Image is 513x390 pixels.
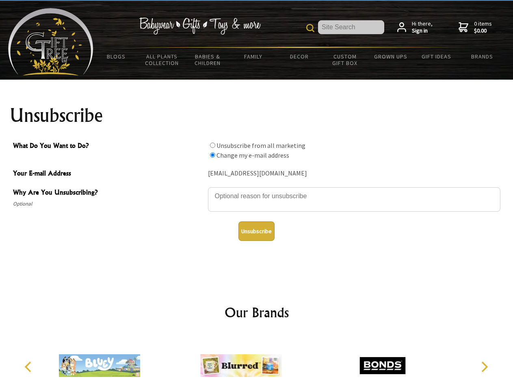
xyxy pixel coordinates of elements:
[412,20,433,35] span: Hi there,
[139,17,261,35] img: Babywear - Gifts - Toys & more
[210,152,215,158] input: What Do You Want to Do?
[13,187,204,199] span: Why Are You Unsubscribing?
[412,27,433,35] strong: Sign in
[318,20,384,34] input: Site Search
[13,199,204,209] span: Optional
[475,358,493,376] button: Next
[13,141,204,152] span: What Do You Want to Do?
[413,48,459,65] a: Gift Ideas
[238,221,275,241] button: Unsubscribe
[216,141,305,149] label: Unsubscribe from all marketing
[93,48,139,65] a: BLOGS
[368,48,413,65] a: Grown Ups
[20,358,38,376] button: Previous
[231,48,277,65] a: Family
[8,8,93,76] img: Babyware - Gifts - Toys and more...
[474,20,492,35] span: 0 items
[208,187,500,212] textarea: Why Are You Unsubscribing?
[276,48,322,65] a: Decor
[16,303,497,322] h2: Our Brands
[459,20,492,35] a: 0 items$0.00
[208,167,500,180] div: [EMAIL_ADDRESS][DOMAIN_NAME]
[10,106,504,125] h1: Unsubscribe
[322,48,368,71] a: Custom Gift Box
[13,168,204,180] span: Your E-mail Address
[216,151,289,159] label: Change my e-mail address
[397,20,433,35] a: Hi there,Sign in
[459,48,505,65] a: Brands
[306,24,314,32] img: product search
[474,27,492,35] strong: $0.00
[185,48,231,71] a: Babies & Children
[210,143,215,148] input: What Do You Want to Do?
[139,48,185,71] a: All Plants Collection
